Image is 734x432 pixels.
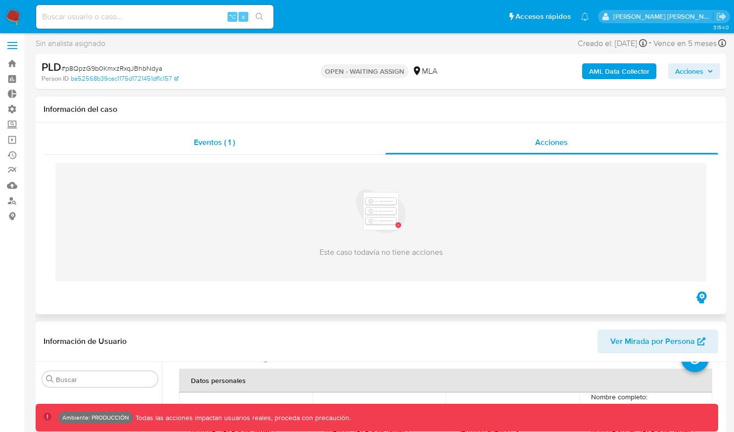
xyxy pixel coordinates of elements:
[44,336,127,346] h1: Información de Usuario
[229,12,236,21] span: ⌥
[242,12,245,21] span: s
[578,37,647,50] div: Creado el: [DATE]
[591,401,697,419] p: [PERSON_NAME] [PERSON_NAME]
[36,10,274,23] input: Buscar usuario o caso...
[412,66,437,77] div: MLA
[653,38,717,49] span: Vence en 5 meses
[476,401,490,410] p: MLA
[675,63,703,79] span: Acciones
[321,64,408,78] p: OPEN - WAITING ASSIGN
[194,137,235,148] span: Eventos ( 1 )
[613,12,713,21] p: facundoagustin.borghi@mercadolibre.com
[589,63,649,79] b: AML Data Collector
[46,375,54,383] button: Buscar
[610,330,695,353] span: Ver Mirada por Persona
[458,401,472,410] p: Sitio :
[668,63,720,79] button: Acciones
[71,74,179,83] a: ba52568b39cac1175d1721451df1c157
[133,413,351,423] p: Todas las acciones impactan usuarios reales, proceda con precaución.
[42,59,61,75] b: PLD
[535,137,568,148] span: Acciones
[42,74,69,83] b: Person ID
[591,392,647,401] p: Nombre completo :
[515,11,571,22] span: Accesos rápidos
[56,375,154,384] input: Buscar
[582,63,656,79] button: AML Data Collector
[324,401,364,410] p: Tipo entidad :
[716,11,727,22] a: Salir
[249,10,270,24] button: search-icon
[368,401,394,410] p: Persona
[36,38,105,49] span: Sin analista asignado
[581,12,589,21] a: Notificaciones
[320,247,443,258] p: Este caso todavía no tiene acciones
[179,369,712,392] th: Datos personales
[356,187,406,236] img: empty_list.svg
[44,104,718,114] h1: Información del caso
[62,416,129,420] p: Ambiente: PRODUCCIÓN
[38,400,162,424] button: Inversiones
[179,353,259,363] p: Actualizado hace 3 meses
[191,401,233,410] p: ID de usuario :
[61,63,162,73] span: # p8QpzG9b0KmxzRxqJBhbNdya
[649,37,651,50] span: -
[597,330,718,353] button: Ver Mirada por Persona
[237,401,271,410] p: 393010186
